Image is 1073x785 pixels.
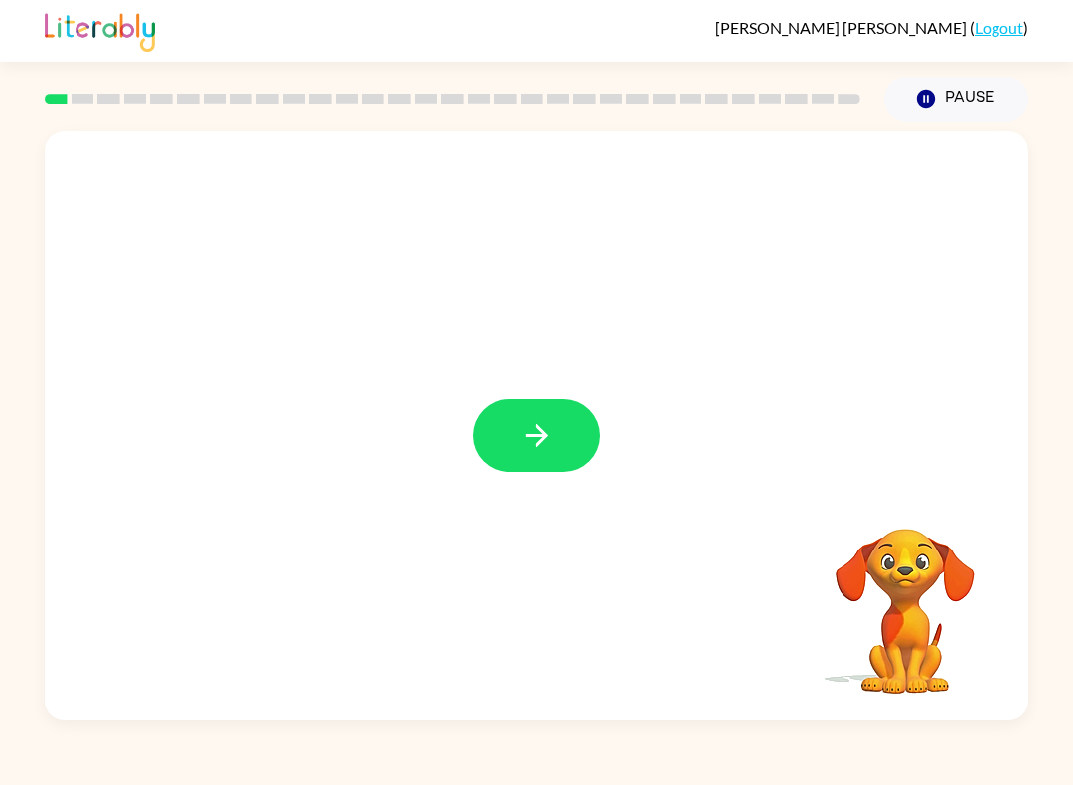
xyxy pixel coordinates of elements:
[715,18,970,37] span: [PERSON_NAME] [PERSON_NAME]
[975,18,1023,37] a: Logout
[715,18,1028,37] div: ( )
[884,77,1028,122] button: Pause
[45,8,155,52] img: Literably
[806,498,1004,697] video: Your browser must support playing .mp4 files to use Literably. Please try using another browser.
